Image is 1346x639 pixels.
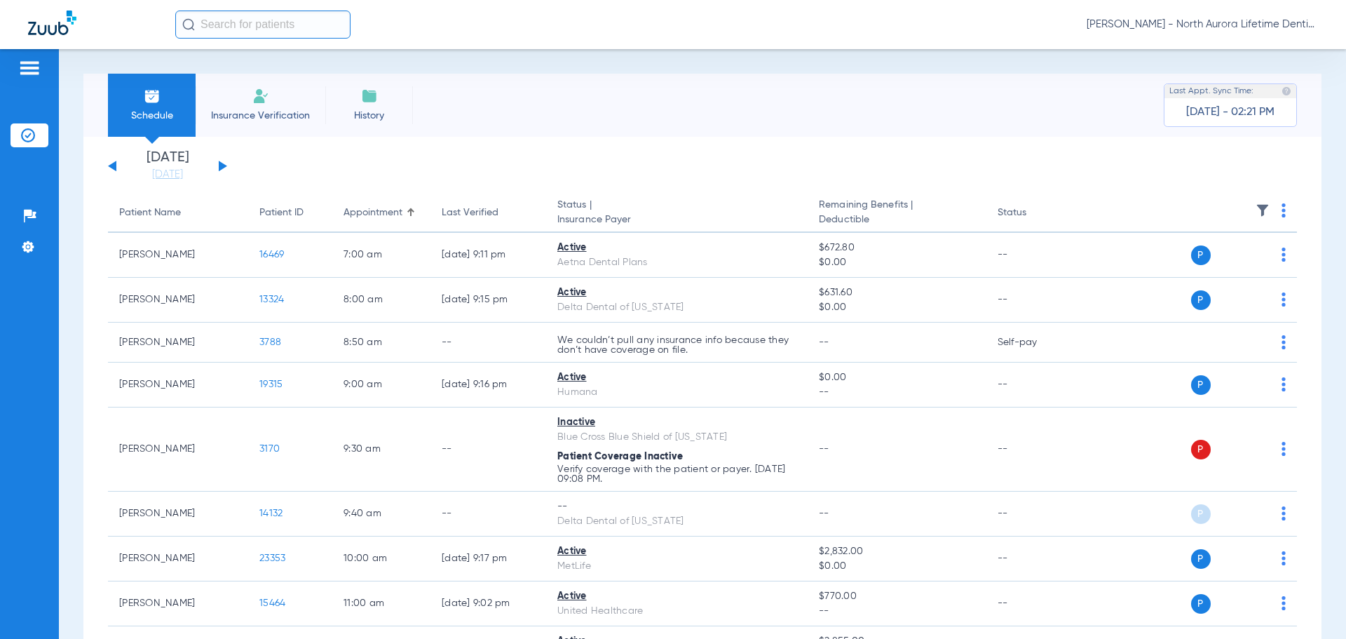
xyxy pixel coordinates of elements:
div: Patient ID [259,206,321,220]
span: [PERSON_NAME] - North Aurora Lifetime Dentistry [1087,18,1318,32]
span: 13324 [259,295,284,304]
td: [DATE] 9:16 PM [430,363,546,408]
td: Self-pay [986,323,1081,363]
div: Active [557,285,796,300]
img: Manual Insurance Verification [252,88,269,105]
td: [DATE] 9:17 PM [430,537,546,581]
span: P [1191,504,1211,524]
span: 16469 [259,250,284,260]
img: hamburger-icon [18,60,41,76]
td: -- [430,408,546,492]
td: 11:00 AM [332,581,430,626]
td: [PERSON_NAME] [108,363,248,408]
span: $631.60 [819,285,974,300]
span: Deductible [819,213,974,227]
img: filter.svg [1256,203,1270,217]
img: group-dot-blue.svg [1282,335,1286,349]
td: 8:00 AM [332,278,430,323]
span: P [1191,245,1211,265]
img: group-dot-blue.svg [1282,551,1286,565]
span: $672.80 [819,241,974,255]
div: Patient Name [119,206,181,220]
div: -- [557,499,796,514]
td: -- [986,408,1081,492]
img: group-dot-blue.svg [1282,292,1286,307]
span: $2,832.00 [819,544,974,559]
div: Active [557,544,796,559]
td: [DATE] 9:02 PM [430,581,546,626]
td: 9:40 AM [332,492,430,537]
div: Last Verified [442,206,535,220]
span: -- [819,444,829,454]
span: P [1191,594,1211,614]
td: [PERSON_NAME] [108,278,248,323]
img: group-dot-blue.svg [1282,203,1286,217]
th: Remaining Benefits | [808,194,986,233]
img: group-dot-blue.svg [1282,442,1286,456]
td: 10:00 AM [332,537,430,581]
span: P [1191,549,1211,569]
td: [DATE] 9:11 PM [430,233,546,278]
div: Inactive [557,415,796,430]
div: Appointment [344,206,419,220]
p: We couldn’t pull any insurance info because they don’t have coverage on file. [557,335,796,355]
td: -- [986,363,1081,408]
span: Last Appt. Sync Time: [1169,84,1253,98]
div: MetLife [557,559,796,574]
td: 9:00 AM [332,363,430,408]
td: [PERSON_NAME] [108,492,248,537]
span: Insurance Payer [557,213,796,227]
span: Insurance Verification [206,109,315,123]
td: -- [430,323,546,363]
img: group-dot-blue.svg [1282,506,1286,520]
span: [DATE] - 02:21 PM [1186,105,1274,119]
td: -- [986,492,1081,537]
span: History [336,109,402,123]
span: -- [819,385,974,400]
img: last sync help info [1282,86,1291,96]
td: 7:00 AM [332,233,430,278]
td: -- [986,233,1081,278]
th: Status | [546,194,808,233]
span: P [1191,290,1211,310]
span: 3788 [259,337,281,347]
span: 23353 [259,553,285,563]
th: Status [986,194,1081,233]
td: [PERSON_NAME] [108,408,248,492]
div: Active [557,241,796,255]
span: P [1191,375,1211,395]
span: $0.00 [819,255,974,270]
div: Last Verified [442,206,498,220]
td: -- [986,537,1081,581]
div: Appointment [344,206,402,220]
span: 14132 [259,509,283,518]
div: Delta Dental of [US_STATE] [557,300,796,315]
img: group-dot-blue.svg [1282,596,1286,610]
td: -- [986,278,1081,323]
span: $770.00 [819,589,974,604]
td: -- [430,492,546,537]
img: group-dot-blue.svg [1282,248,1286,262]
td: [PERSON_NAME] [108,233,248,278]
td: [PERSON_NAME] [108,323,248,363]
td: [PERSON_NAME] [108,537,248,581]
a: [DATE] [125,168,210,182]
p: Verify coverage with the patient or payer. [DATE] 09:08 PM. [557,464,796,484]
div: Blue Cross Blue Shield of [US_STATE] [557,430,796,445]
li: [DATE] [125,151,210,182]
img: History [361,88,378,105]
span: -- [819,337,829,347]
span: -- [819,604,974,619]
span: 19315 [259,379,283,389]
div: Patient Name [119,206,237,220]
div: United Healthcare [557,604,796,619]
span: P [1191,440,1211,459]
td: [DATE] 9:15 PM [430,278,546,323]
td: [PERSON_NAME] [108,581,248,626]
span: $0.00 [819,370,974,385]
td: 9:30 AM [332,408,430,492]
span: 3170 [259,444,280,454]
div: Active [557,589,796,604]
td: 8:50 AM [332,323,430,363]
span: $0.00 [819,559,974,574]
